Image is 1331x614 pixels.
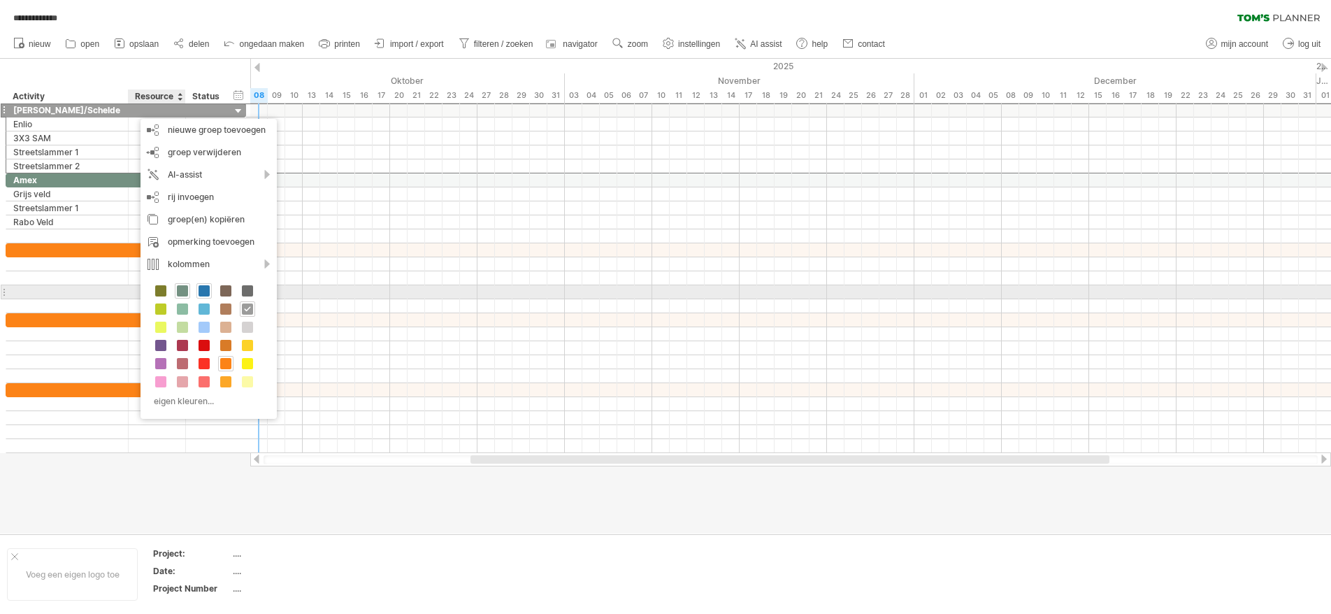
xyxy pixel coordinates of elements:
div: donderdag, 9 Oktober 2025 [268,88,285,103]
div: .... [233,565,350,577]
a: delen [170,35,213,53]
div: eigen kleuren... [148,392,266,410]
div: rij invoegen [141,186,277,208]
div: donderdag, 13 November 2025 [705,88,722,103]
div: Amex [13,173,121,187]
div: maandag, 3 November 2025 [565,88,582,103]
div: Grijs veld [13,187,121,201]
div: maandag, 27 Oktober 2025 [477,88,495,103]
div: nieuwe groep toevoegen [141,119,277,141]
div: woensdag, 29 Oktober 2025 [512,88,530,103]
div: donderdag, 6 November 2025 [617,88,635,103]
div: Project Number [153,583,230,594]
span: printen [334,39,360,49]
a: help [793,35,832,53]
div: woensdag, 24 December 2025 [1211,88,1229,103]
span: instellingen [678,39,720,49]
div: Voeg een eigen logo toe [7,548,138,601]
div: Resource [135,90,178,103]
div: Project: [153,548,230,559]
div: dinsdag, 16 December 2025 [1107,88,1124,103]
span: filteren / zoeken [474,39,533,49]
div: woensdag, 8 Oktober 2025 [250,88,268,103]
div: groep(en) kopiëren [141,208,277,231]
div: dinsdag, 18 November 2025 [757,88,775,103]
div: vrijdag, 10 Oktober 2025 [285,88,303,103]
a: import / export [371,35,448,53]
div: maandag, 24 November 2025 [827,88,844,103]
div: maandag, 15 December 2025 [1089,88,1107,103]
div: maandag, 10 November 2025 [652,88,670,103]
div: dinsdag, 2 December 2025 [932,88,949,103]
span: help [812,39,828,49]
div: woensdag, 26 November 2025 [862,88,879,103]
div: maandag, 29 December 2025 [1264,88,1281,103]
div: maandag, 1 December 2025 [914,88,932,103]
div: maandag, 20 Oktober 2025 [390,88,408,103]
a: zoom [609,35,652,53]
div: donderdag, 18 December 2025 [1142,88,1159,103]
div: Date: [153,565,230,577]
div: woensdag, 22 Oktober 2025 [425,88,443,103]
div: Activity [13,90,120,103]
a: AI assist [731,35,786,53]
div: vrijdag, 7 November 2025 [635,88,652,103]
div: Enlio [13,117,121,131]
div: dinsdag, 9 December 2025 [1019,88,1037,103]
span: opslaan [129,39,159,49]
div: vrijdag, 14 November 2025 [722,88,740,103]
div: Status [192,90,223,103]
div: woensdag, 12 November 2025 [687,88,705,103]
div: donderdag, 23 Oktober 2025 [443,88,460,103]
a: mijn account [1202,35,1272,53]
span: navigator [563,39,597,49]
div: dinsdag, 14 Oktober 2025 [320,88,338,103]
a: navigator [544,35,601,53]
span: import / export [390,39,444,49]
div: woensdag, 5 November 2025 [600,88,617,103]
div: Streetslammer 1 [13,145,121,159]
div: woensdag, 31 December 2025 [1299,88,1316,103]
div: opmerking toevoegen [141,231,277,253]
a: log uit [1279,35,1325,53]
a: contact [839,35,889,53]
div: donderdag, 25 December 2025 [1229,88,1246,103]
div: dinsdag, 30 December 2025 [1281,88,1299,103]
div: vrijdag, 28 November 2025 [897,88,914,103]
div: woensdag, 17 December 2025 [1124,88,1142,103]
div: donderdag, 27 November 2025 [879,88,897,103]
div: kolommen [141,253,277,276]
div: [PERSON_NAME]/Schelde [13,103,121,117]
div: woensdag, 3 December 2025 [949,88,967,103]
div: vrijdag, 31 Oktober 2025 [547,88,565,103]
div: dinsdag, 11 November 2025 [670,88,687,103]
a: opslaan [110,35,163,53]
span: open [80,39,99,49]
div: dinsdag, 21 Oktober 2025 [408,88,425,103]
div: AI-assist [141,164,277,186]
span: nieuw [29,39,50,49]
div: maandag, 8 December 2025 [1002,88,1019,103]
div: dinsdag, 23 December 2025 [1194,88,1211,103]
span: AI assist [750,39,782,49]
div: woensdag, 19 November 2025 [775,88,792,103]
div: December 2025 [914,73,1316,88]
div: woensdag, 15 Oktober 2025 [338,88,355,103]
span: ongedaan maken [239,39,304,49]
div: vrijdag, 19 December 2025 [1159,88,1177,103]
a: open [62,35,103,53]
div: vrijdag, 21 November 2025 [810,88,827,103]
div: maandag, 22 December 2025 [1177,88,1194,103]
span: groep verwijderen [168,147,241,157]
div: dinsdag, 25 November 2025 [844,88,862,103]
span: delen [189,39,209,49]
div: vrijdag, 26 December 2025 [1246,88,1264,103]
a: filteren / zoeken [455,35,538,53]
div: 3X3 SAM [13,131,121,145]
span: contact [858,39,885,49]
div: November 2025 [565,73,914,88]
span: log uit [1298,39,1321,49]
div: Rabo Veld [13,215,121,229]
div: dinsdag, 4 November 2025 [582,88,600,103]
div: donderdag, 11 December 2025 [1054,88,1072,103]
